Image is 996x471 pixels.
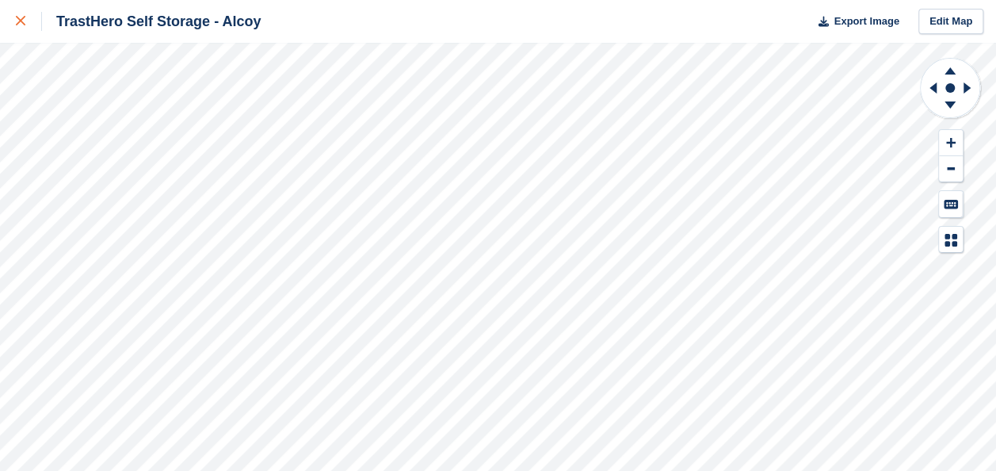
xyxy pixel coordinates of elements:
[939,156,963,182] button: Zoom Out
[42,12,261,31] div: TrastHero Self Storage - Alcoy
[939,191,963,217] button: Keyboard Shortcuts
[939,130,963,156] button: Zoom In
[918,9,983,35] a: Edit Map
[834,13,899,29] span: Export Image
[809,9,899,35] button: Export Image
[939,227,963,253] button: Map Legend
